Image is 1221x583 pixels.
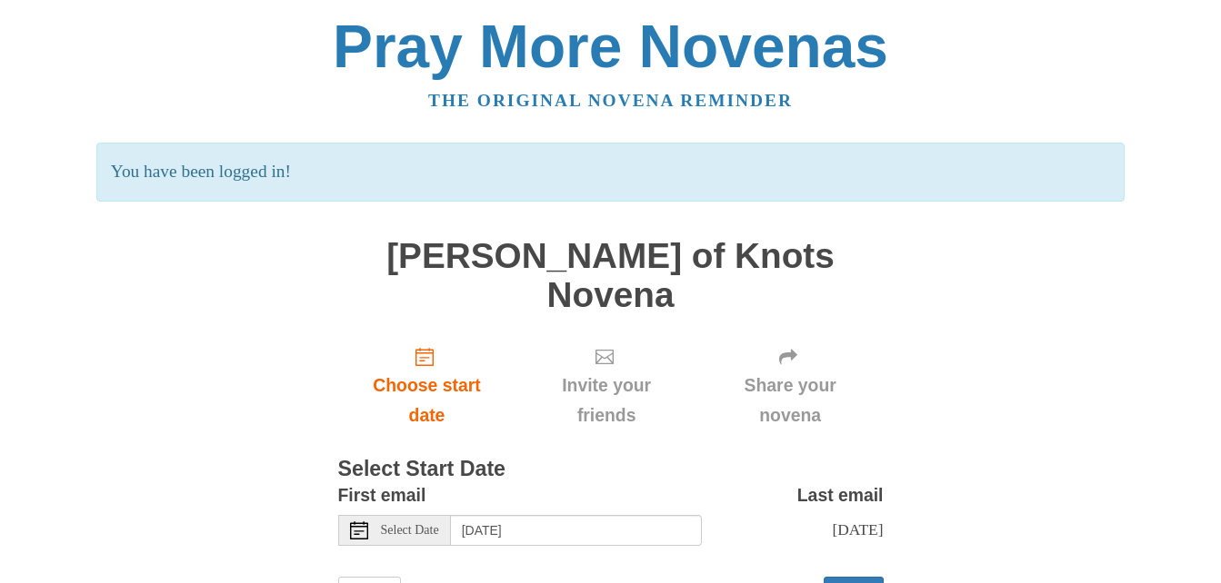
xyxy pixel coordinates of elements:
[356,371,498,430] span: Choose start date
[797,480,884,510] label: Last email
[96,143,1125,202] p: You have been logged in!
[697,332,884,440] div: Click "Next" to confirm your start date first.
[534,371,678,430] span: Invite your friends
[716,371,866,430] span: Share your novena
[515,332,696,440] div: Click "Next" to confirm your start date first.
[338,332,516,440] a: Choose start date
[338,458,884,481] h3: Select Start Date
[381,524,439,537] span: Select Date
[428,91,793,110] a: The original novena reminder
[333,13,888,80] a: Pray More Novenas
[338,237,884,314] h1: [PERSON_NAME] of Knots Novena
[832,520,883,539] span: [DATE]
[338,480,426,510] label: First email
